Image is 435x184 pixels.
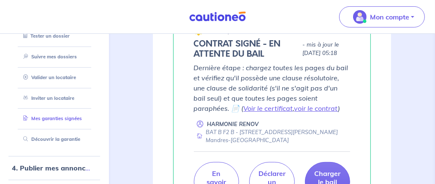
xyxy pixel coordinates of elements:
img: Cautioneo [186,11,249,22]
div: BAT B F2 B - [STREET_ADDRESS][PERSON_NAME] Mandres-[GEOGRAPHIC_DATA] [194,128,351,145]
a: Découvrir la garantie [20,136,80,142]
a: Voir le certificat [244,104,293,113]
img: illu_account_valid_menu.svg [353,10,367,24]
a: Mes garanties signées [20,115,82,121]
p: - mis à jour le [DATE] 05:18 [302,41,350,58]
div: Suivre mes dossiers [14,49,95,63]
a: Valider un locataire [20,74,76,80]
div: Mes garanties signées [14,112,95,126]
a: 4. Publier mes annonces [12,163,92,172]
div: 4. Publier mes annonces [3,159,106,176]
a: Inviter un locataire [20,95,74,101]
div: Valider un locataire [14,70,95,84]
a: Tester un dossier [20,33,70,39]
div: Découvrir la garantie [14,132,95,146]
div: Tester un dossier [14,29,95,43]
div: state: CONTRACT-SIGNED, Context: NEW,MAYBE-CERTIFICATE,ALONE,LESSOR-DOCUMENTS [194,39,351,59]
p: HARMONIE RENOV [207,120,259,128]
div: Inviter un locataire [14,91,95,105]
a: voir le contrat [294,104,338,113]
button: illu_account_valid_menu.svgMon compte [339,6,425,27]
h5: CONTRAT SIGNÉ - EN ATTENTE DU BAIL [194,39,299,59]
p: Mon compte [370,12,409,22]
a: Suivre mes dossiers [20,53,77,59]
p: Dernière étape : chargez toutes les pages du bail et vérifiez qu'il possède une clause résolutoir... [194,63,351,113]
